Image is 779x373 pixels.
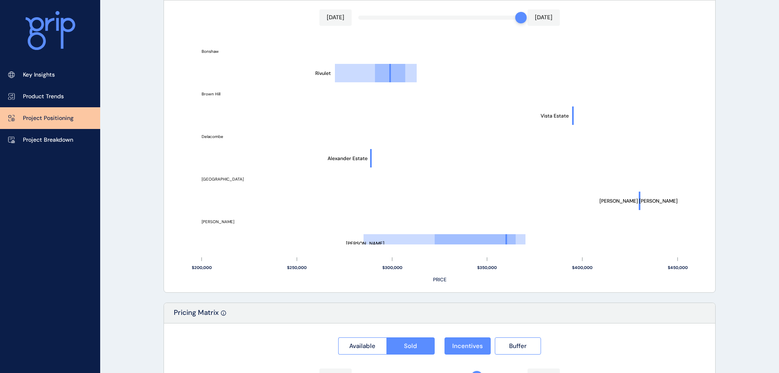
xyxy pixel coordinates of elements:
text: PRICE [433,276,447,283]
p: Key Insights [23,71,55,79]
text: Delacombe [202,134,223,139]
text: $350,000 [477,265,497,270]
p: Pricing Matrix [174,308,219,323]
p: [DATE] [535,14,552,22]
span: Incentives [452,342,483,350]
span: Available [349,342,375,350]
text: $200,000 [192,265,212,270]
button: Buffer [495,337,541,355]
text: $400,000 [572,265,593,270]
text: [PERSON_NAME] [PERSON_NAME] [599,198,678,204]
p: Product Trends [23,93,64,101]
text: Rivulet [315,70,331,77]
p: [DATE] [327,14,344,22]
text: Bonshaw [202,49,219,54]
text: [PERSON_NAME] [346,240,384,247]
button: Incentives [445,337,491,355]
p: Project Breakdown [23,136,73,144]
button: Available [338,337,386,355]
text: Brown Hill [202,91,220,97]
text: [GEOGRAPHIC_DATA] [202,176,244,182]
text: Vista Estate [541,113,569,119]
button: Sold [386,337,435,355]
p: Project Positioning [23,114,74,122]
text: $450,000 [668,265,688,270]
text: $300,000 [382,265,402,270]
span: Buffer [509,342,527,350]
text: $250,000 [287,265,307,270]
text: [PERSON_NAME] [202,219,234,224]
text: Alexander Estate [328,155,368,162]
span: Sold [404,342,417,350]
